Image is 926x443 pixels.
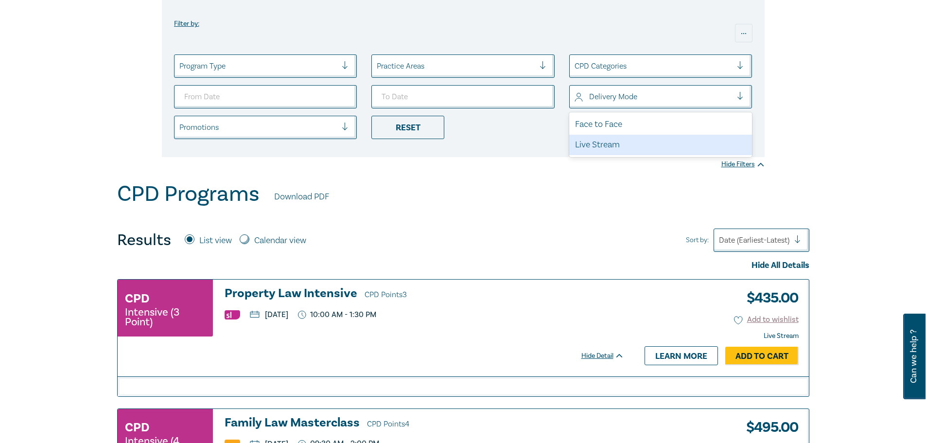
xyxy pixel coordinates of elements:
[909,319,918,393] span: Can we help ?
[254,234,306,247] label: Calendar view
[371,85,555,108] input: To Date
[225,416,624,431] a: Family Law Masterclass CPD Points4
[686,235,709,246] span: Sort by:
[735,24,752,42] div: ...
[225,287,624,301] a: Property Law Intensive CPD Points3
[174,20,199,28] label: Filter by:
[734,314,799,325] button: Add to wishlist
[645,346,718,365] a: Learn more
[179,122,181,133] input: select
[117,230,171,250] h4: Results
[125,290,149,307] h3: CPD
[569,135,752,155] div: Live Stream
[225,310,240,319] img: Substantive Law
[225,287,624,301] h3: Property Law Intensive
[764,332,799,340] strong: Live Stream
[199,234,232,247] label: List view
[298,310,377,319] p: 10:00 AM - 1:30 PM
[367,419,409,429] span: CPD Points 4
[225,416,624,431] h3: Family Law Masterclass
[365,290,407,300] span: CPD Points 3
[125,419,149,436] h3: CPD
[581,351,635,361] div: Hide Detail
[274,191,329,203] a: Download PDF
[569,114,752,135] div: Face to Face
[125,307,206,327] small: Intensive (3 Point)
[174,85,357,108] input: From Date
[250,311,288,319] p: [DATE]
[179,61,181,71] input: select
[575,61,577,71] input: select
[117,259,809,272] div: Hide All Details
[725,347,799,365] a: Add to Cart
[377,61,379,71] input: select
[721,159,765,169] div: Hide Filters
[371,116,444,139] div: Reset
[117,181,260,207] h1: CPD Programs
[575,91,577,102] input: select
[739,287,799,309] h3: $ 435.00
[719,235,721,246] input: Sort by
[739,416,799,439] h3: $ 495.00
